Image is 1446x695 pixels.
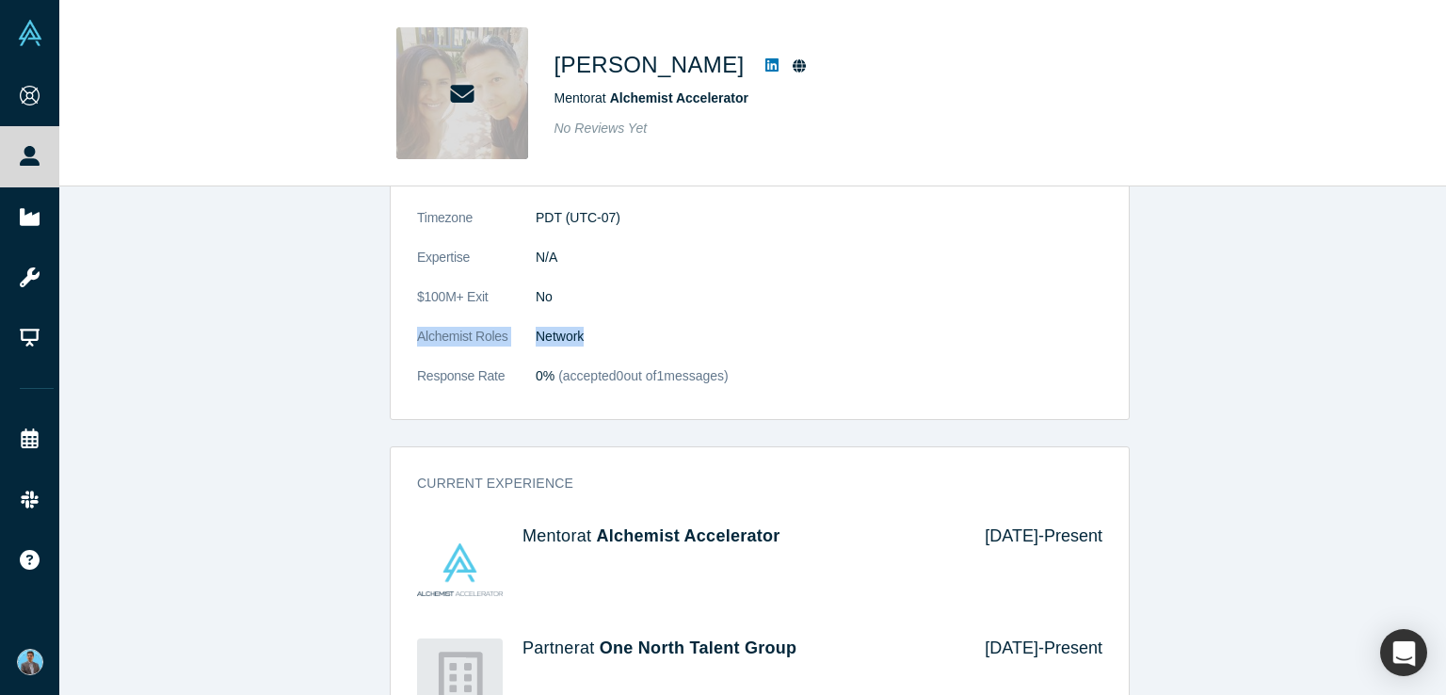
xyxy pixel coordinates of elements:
img: Akshay Panse's Account [17,649,43,675]
dt: Expertise [417,248,536,287]
span: (accepted 0 out of 1 messages) [554,368,728,383]
dt: Response Rate [417,366,536,406]
img: Alchemist Accelerator's Logo [417,526,503,612]
dt: Location [417,169,536,208]
div: [DATE] - Present [958,526,1102,612]
a: Alchemist Accelerator [597,526,780,545]
dt: Alchemist Roles [417,327,536,366]
a: One North Talent Group [600,638,797,657]
span: 0% [536,368,554,383]
dd: PDT (UTC-07) [536,208,1102,228]
img: Alchemist Vault Logo [17,20,43,46]
dt: Timezone [417,208,536,248]
span: N/A [536,250,557,265]
h4: Mentor at [522,526,958,547]
span: No Reviews Yet [554,121,648,136]
dd: No [536,287,1102,307]
dt: $100M+ Exit [417,287,536,327]
h3: Current Experience [417,474,1076,493]
dd: Network [536,327,1102,347]
h4: Partner at [522,638,958,659]
h1: [PERSON_NAME] [554,48,745,82]
span: Mentor at [554,90,748,105]
a: Alchemist Accelerator [610,90,748,105]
